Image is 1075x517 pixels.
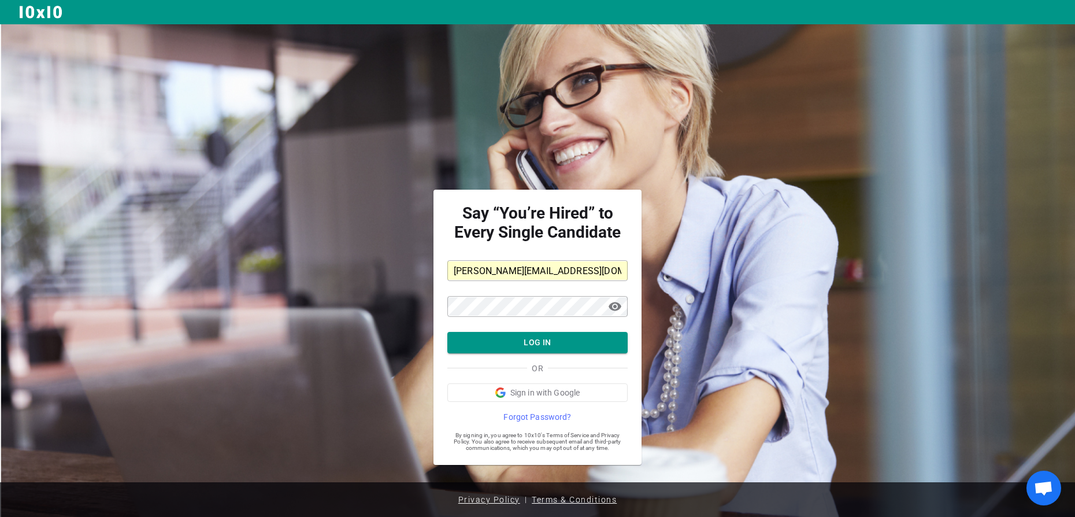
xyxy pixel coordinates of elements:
[447,432,628,451] span: By signing in, you agree to 10x10's Terms of Service and Privacy Policy. You also agree to receiv...
[608,300,622,313] span: visibility
[503,411,571,423] span: Forgot Password?
[1026,471,1061,505] div: Open chat
[525,490,528,509] span: |
[447,383,628,402] button: Sign in with Google
[447,332,628,353] button: LOG IN
[447,411,628,423] a: Forgot Password?
[447,204,628,242] strong: Say “You’re Hired” to Every Single Candidate
[510,387,580,398] span: Sign in with Google
[532,363,543,374] span: OR
[447,261,628,280] input: Email Address*
[18,5,64,20] img: Logo
[454,487,525,512] a: Privacy Policy
[527,487,621,512] a: Terms & Conditions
